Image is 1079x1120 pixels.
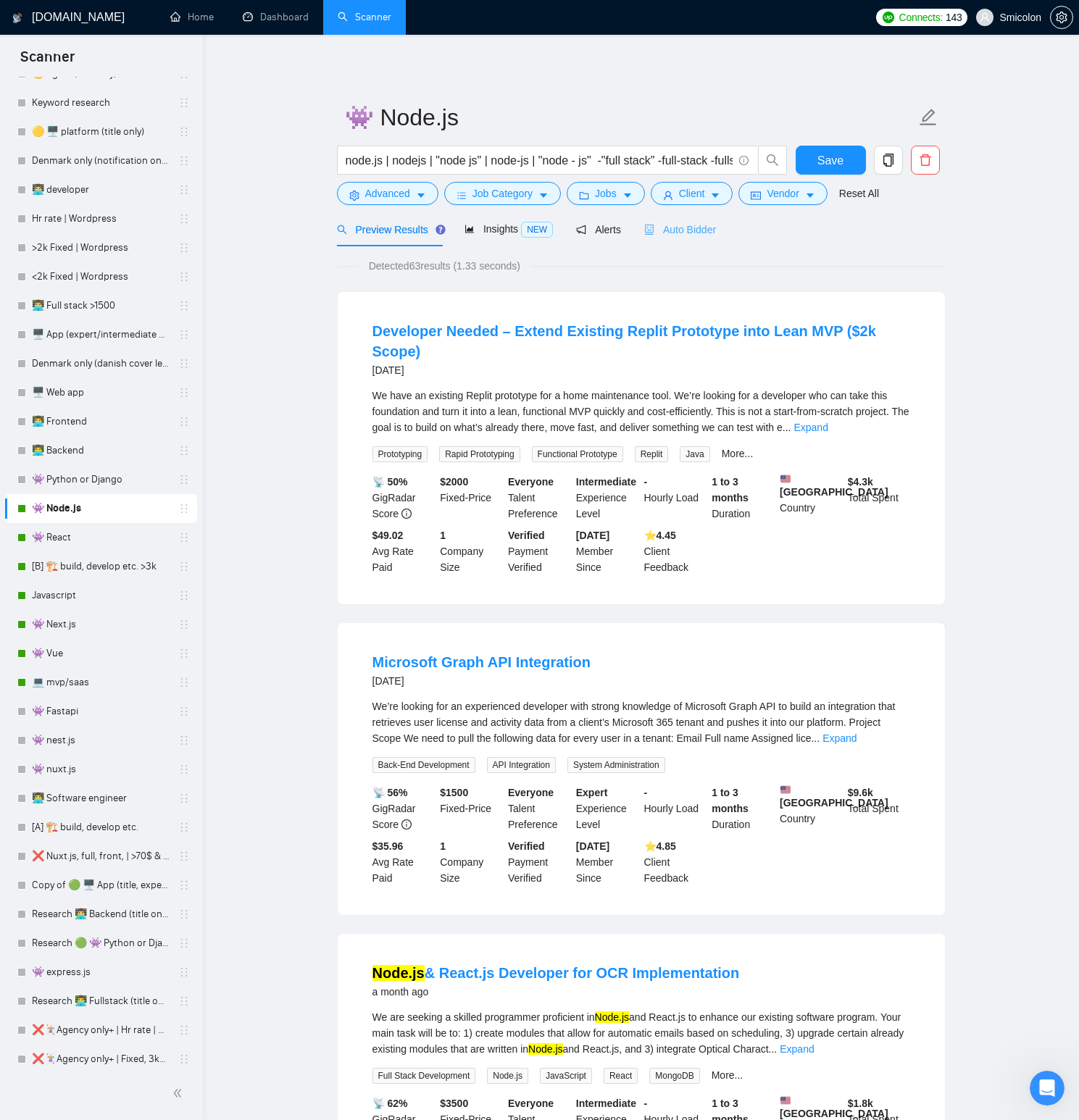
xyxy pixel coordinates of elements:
b: ⭐️ 4.45 [644,530,676,541]
a: homeHome [170,11,214,23]
div: Avg Rate Paid [370,527,438,575]
div: Payment Verified [505,838,573,886]
span: delete [912,154,939,167]
a: 👾 Next.js [32,610,170,639]
button: delete [911,146,940,175]
span: Back-End Development [372,757,475,773]
div: Payment Verified [505,527,573,575]
b: 📡 62% [372,1098,408,1109]
a: 👾 Fastapi [32,697,170,726]
div: Member Since [573,527,641,575]
a: 👨‍💻 Backend [32,436,170,465]
a: [B] 🏗️ build, develop etc. >3k [32,552,170,581]
a: 👾 React [32,523,170,552]
span: area-chart [464,224,475,234]
button: search [758,146,787,175]
a: <2k Fixed | Wordpress [32,262,170,291]
a: Research 👨‍💻 Backend (title only) [32,900,170,929]
button: setting [1050,6,1073,29]
a: 👾 nest.js [32,726,170,755]
div: Fixed-Price [437,474,505,522]
b: $ 2000 [440,476,468,488]
span: Job Category [472,185,533,201]
img: upwork-logo.png [883,12,894,23]
span: info-circle [401,819,412,829]
b: - [644,1098,648,1109]
span: holder [178,213,190,225]
div: Client Feedback [641,527,709,575]
span: holder [178,97,190,109]
span: bars [457,190,467,201]
span: holder [178,271,190,283]
span: double-left [172,1086,187,1100]
b: [GEOGRAPHIC_DATA] [780,1095,888,1119]
a: 💻 mvp/saas [32,668,170,697]
span: caret-down [416,190,426,201]
button: copy [874,146,903,175]
span: holder [178,329,190,340]
div: Talent Preference [505,785,573,832]
span: holder [178,879,190,891]
b: Everyone [508,476,554,488]
b: - [644,476,648,488]
span: Replit [635,446,669,462]
a: 👾 Vue [32,639,170,668]
div: Experience Level [573,474,641,522]
mark: Node.js [595,1011,629,1023]
a: ❌ Nuxt.js, full, front, | >70$ & 1000 $ | hi-earn EU, [GEOGRAPHIC_DATA] and CA, SG, UEA [32,842,170,871]
span: search [759,154,786,167]
span: holder [178,590,190,601]
span: holder [178,1053,190,1065]
span: Rapid Prototyping [439,446,520,462]
span: Detected 63 results (1.33 seconds) [359,258,530,274]
span: ... [811,732,820,744]
span: folder [579,190,589,201]
div: Member Since [573,838,641,886]
mark: Node.js [372,965,425,981]
span: robot [644,225,654,235]
a: 👾 Node.js [32,494,170,523]
span: holder [178,503,190,514]
b: [GEOGRAPHIC_DATA] [780,785,888,808]
button: folderJobscaret-down [567,182,645,205]
a: setting [1050,12,1073,23]
div: Client Feedback [641,838,709,886]
div: Country [777,474,845,522]
b: Intermediate [576,476,636,488]
b: 📡 56% [372,787,408,798]
b: $ 3500 [440,1098,468,1109]
b: 1 [440,530,446,541]
span: Advanced [365,185,410,201]
span: Jobs [595,185,617,201]
span: info-circle [401,509,412,519]
span: Auto Bidder [644,224,716,235]
div: GigRadar Score [370,474,438,522]
span: holder [178,242,190,254]
span: ... [769,1043,778,1055]
span: holder [178,619,190,630]
div: [DATE] [372,362,910,379]
button: userClientcaret-down [651,182,733,205]
button: idcardVendorcaret-down [738,182,827,205]
b: $ 1500 [440,787,468,798]
span: holder [178,300,190,312]
b: 1 [440,840,446,852]
span: Connects: [899,9,943,25]
span: caret-down [622,190,633,201]
a: Denmark only (danish cover letter) [32,349,170,378]
span: Prototyping [372,446,428,462]
a: 👾 express.js [32,958,170,987]
span: holder [178,735,190,746]
span: holder [178,908,190,920]
b: $ 9.6k [848,787,873,798]
a: 👨‍💻 Full stack >1500 [32,291,170,320]
span: Preview Results [337,224,441,235]
img: 🇺🇸 [780,1095,791,1106]
div: Hourly Load [641,785,709,832]
span: Insights [464,223,553,235]
span: idcard [751,190,761,201]
span: notification [576,225,586,235]
a: 👨‍💻 Software engineer [32,784,170,813]
div: Company Size [437,838,505,886]
div: Duration [709,785,777,832]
